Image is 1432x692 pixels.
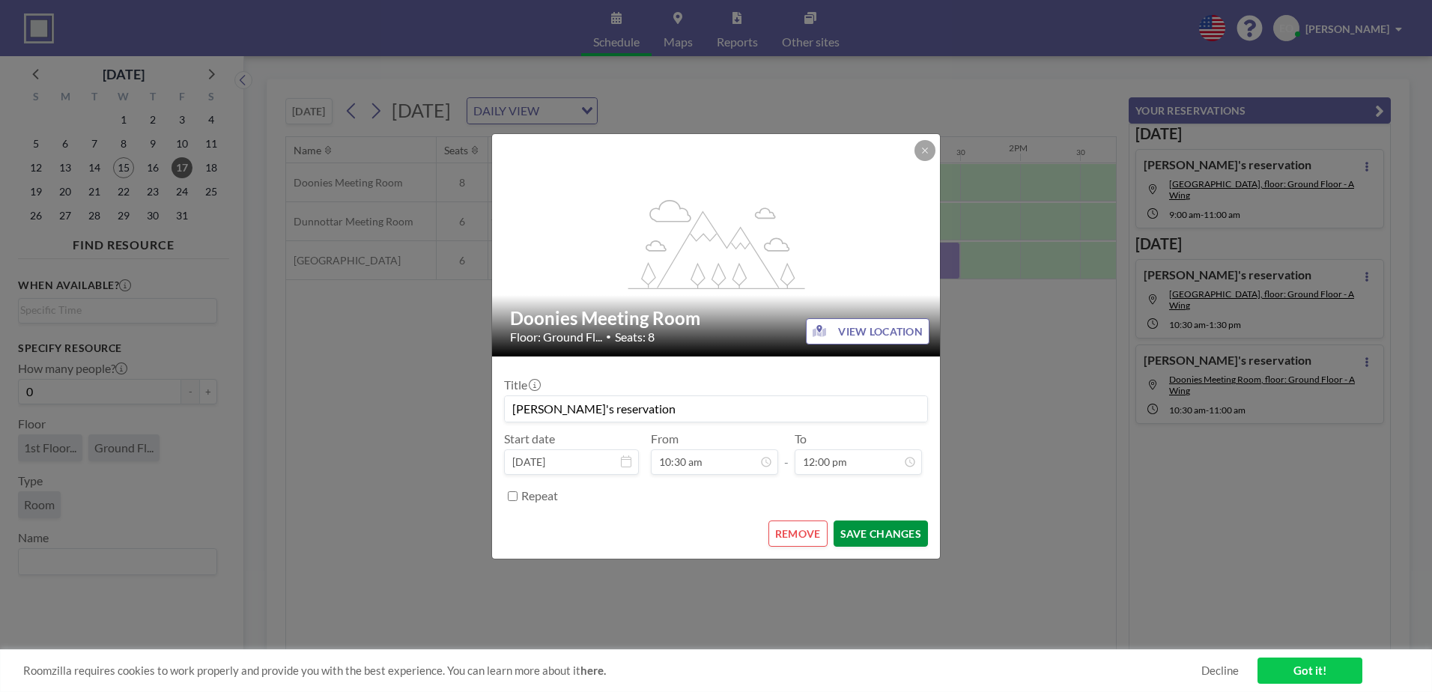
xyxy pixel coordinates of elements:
g: flex-grow: 1.2; [628,198,805,288]
a: Got it! [1257,658,1362,684]
label: Repeat [521,488,558,503]
input: (No title) [505,396,927,422]
label: To [795,431,807,446]
span: Floor: Ground Fl... [510,330,602,345]
span: - [784,437,789,470]
span: Seats: 8 [615,330,655,345]
label: From [651,431,679,446]
button: VIEW LOCATION [806,318,929,345]
span: Roomzilla requires cookies to work properly and provide you with the best experience. You can lea... [23,664,1201,678]
label: Start date [504,431,555,446]
label: Title [504,377,539,392]
a: here. [580,664,606,677]
button: SAVE CHANGES [834,520,928,547]
button: REMOVE [768,520,828,547]
span: • [606,331,611,342]
h2: Doonies Meeting Room [510,307,923,330]
a: Decline [1201,664,1239,678]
